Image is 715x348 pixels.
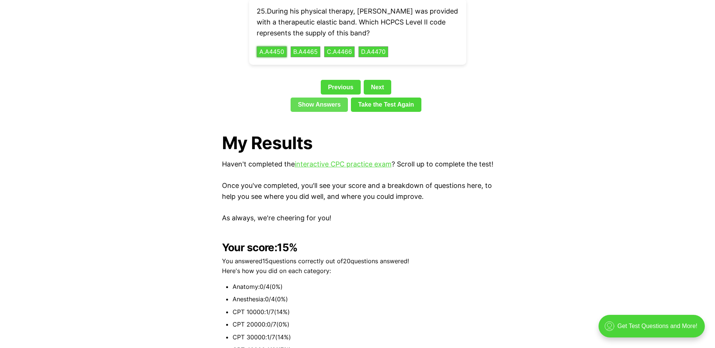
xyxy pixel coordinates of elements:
li: CPT 30000 : 1 / 7 ( 14 %) [233,333,493,342]
h2: Your score: [222,241,493,253]
a: interactive CPC practice exam [295,160,392,168]
p: 25 . During his physical therapy, [PERSON_NAME] was provided with a therapeutic elastic band. Whi... [257,6,459,38]
iframe: portal-trigger [592,311,715,348]
p: Once you've completed, you'll see your score and a breakdown of questions here, to help you see w... [222,180,493,202]
button: C.A4466 [324,46,355,58]
p: Here's how you did on each category: [222,266,493,276]
a: Next [364,80,391,94]
li: CPT 10000 : 1 / 7 ( 14 %) [233,307,493,317]
p: You answered 15 questions correctly out of 20 questions answered! [222,256,493,266]
b: 15 % [277,241,297,254]
button: B.A4465 [291,46,320,58]
li: Anatomy : 0 / 4 ( 0 %) [233,282,493,292]
a: Show Answers [291,98,348,112]
a: Previous [321,80,361,94]
p: Haven't completed the ? Scroll up to complete the test! [222,159,493,170]
a: Take the Test Again [351,98,421,112]
p: As always, we're cheering for you! [222,213,493,224]
li: Anesthesia : 0 / 4 ( 0 %) [233,295,493,304]
li: CPT 20000 : 0 / 7 ( 0 %) [233,320,493,330]
button: A.A4450 [257,46,287,58]
h1: My Results [222,133,493,153]
button: D.A4470 [358,46,388,58]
